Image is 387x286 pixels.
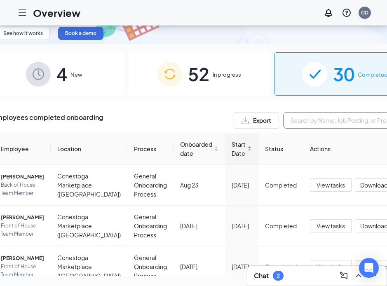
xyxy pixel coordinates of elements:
[127,165,174,206] td: General Onboarding Process
[127,133,174,165] th: Process
[51,206,127,246] td: Conestoga Marketplace ([GEOGRAPHIC_DATA])
[258,133,303,165] th: Status
[180,181,218,190] div: Aug 23
[232,181,252,190] div: [DATE]
[1,263,44,279] span: Front of House Team Member
[265,221,297,230] div: Completed
[232,140,246,158] span: Start Date
[310,219,352,232] button: View tasks
[253,117,271,123] span: Export
[342,8,352,18] svg: QuestionInfo
[232,221,252,230] div: [DATE]
[310,178,352,192] button: View tasks
[17,8,27,18] svg: Hamburger
[265,262,297,271] div: Completed
[337,269,350,282] button: ComposeMessage
[33,6,80,20] h1: Overview
[232,262,252,271] div: [DATE]
[56,60,67,88] span: 4
[254,271,269,280] h3: Chat
[174,133,225,165] th: Onboarded date
[127,206,174,246] td: General Onboarding Process
[339,271,349,281] svg: ComposeMessage
[51,165,127,206] td: Conestoga Marketplace ([GEOGRAPHIC_DATA])
[1,254,44,263] span: [PERSON_NAME]
[354,271,364,281] svg: ChevronUp
[359,258,379,278] div: Open Intercom Messenger
[352,269,365,282] button: ChevronUp
[234,112,279,129] button: Export
[58,27,103,40] button: Book a demo
[180,221,218,230] div: [DATE]
[317,181,345,190] span: View tasks
[213,70,241,79] span: In progress
[324,8,333,18] svg: Notifications
[70,70,82,79] span: New
[361,9,368,16] div: CD
[277,272,280,279] div: 2
[1,222,44,238] span: Front of House Team Member
[180,140,212,158] span: Onboarded date
[1,213,44,222] span: [PERSON_NAME]
[1,181,44,197] span: Back of House Team Member
[333,60,354,88] span: 30
[180,262,218,271] div: [DATE]
[265,181,297,190] div: Completed
[188,60,209,88] span: 52
[51,133,127,165] th: Location
[317,262,345,271] span: View tasks
[317,221,345,230] span: View tasks
[1,173,44,181] span: [PERSON_NAME]
[310,260,352,273] button: View tasks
